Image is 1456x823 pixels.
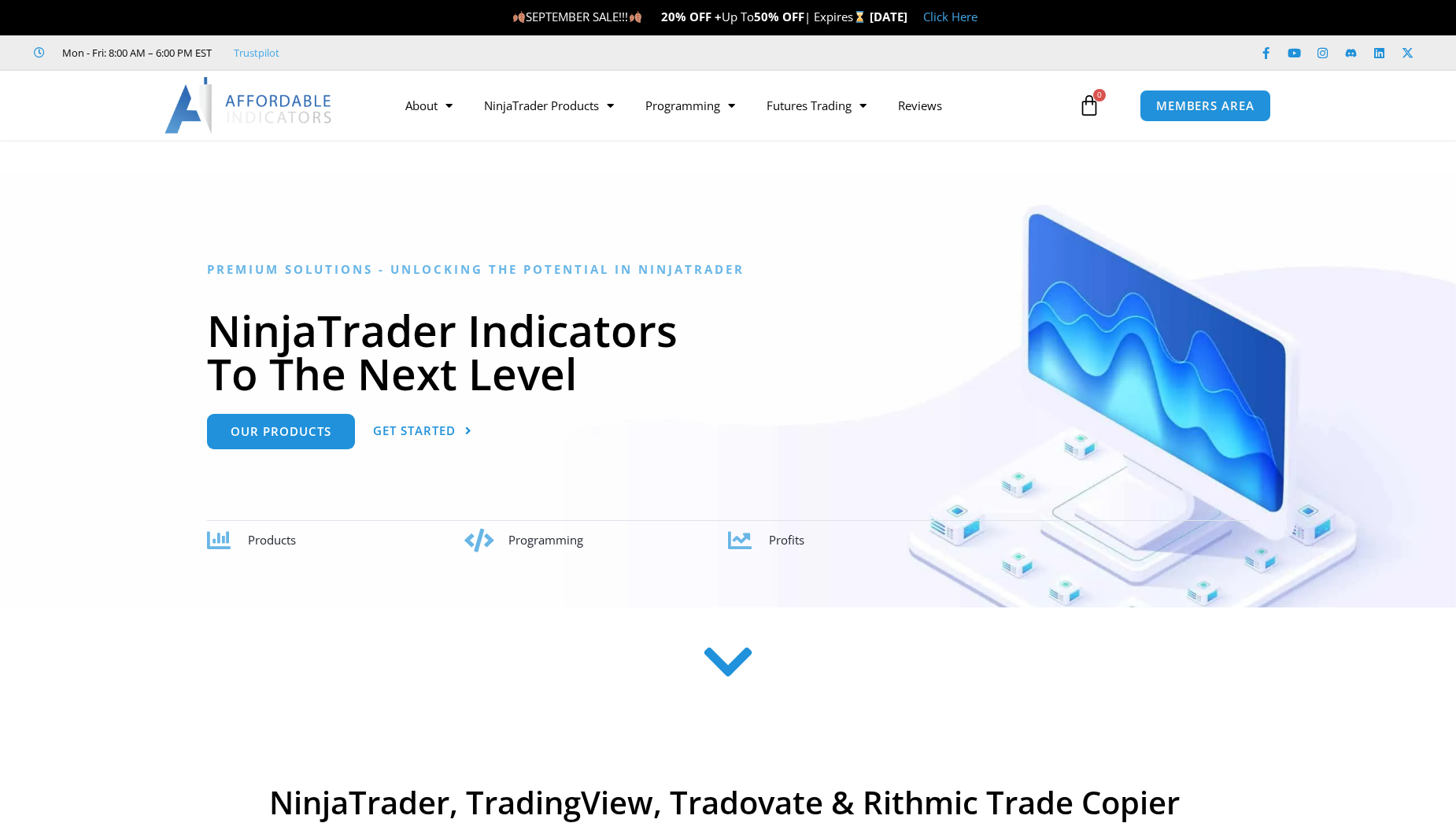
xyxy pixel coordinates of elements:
[468,87,630,124] a: NinjaTrader Products
[769,532,804,548] span: Profits
[923,9,977,24] a: Click Here
[248,532,296,548] span: Products
[630,87,751,124] a: Programming
[207,308,1250,395] h1: NinjaTrader Indicators To The Next Level
[870,9,907,24] strong: [DATE]
[1156,100,1255,112] span: MEMBERS AREA
[751,87,882,124] a: Futures Trading
[234,43,279,62] a: Trustpilot
[508,532,583,548] span: Programming
[390,87,1074,124] nav: Menu
[207,262,1250,277] h6: Premium Solutions - Unlocking the Potential in NinjaTrader
[754,9,804,24] strong: 50% OFF
[512,9,869,24] span: SEPTEMBER SALE!!! Up To | Expires
[513,11,525,23] img: 🍂
[220,784,1228,821] h2: NinjaTrader, TradingView, Tradovate & Rithmic Trade Copier
[630,11,641,23] img: 🍂
[1093,89,1106,101] span: 0
[1055,83,1124,128] a: 0
[661,9,722,24] strong: 20% OFF +
[164,77,334,134] img: LogoAI | Affordable Indicators – NinjaTrader
[207,414,355,449] a: Our Products
[1140,90,1271,122] a: MEMBERS AREA
[373,425,456,437] span: Get Started
[373,414,472,449] a: Get Started
[390,87,468,124] a: About
[854,11,866,23] img: ⌛
[231,426,331,437] span: Our Products
[882,87,958,124] a: Reviews
[58,43,212,62] span: Mon - Fri: 8:00 AM – 6:00 PM EST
